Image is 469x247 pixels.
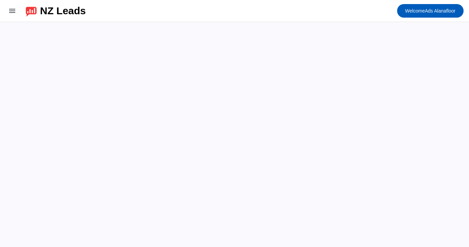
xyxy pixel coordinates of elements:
mat-icon: menu [8,7,16,15]
button: WelcomeAds Alanafloor [397,4,464,18]
span: Welcome [405,8,425,14]
img: logo [26,5,37,17]
span: Ads Alanafloor [405,6,455,16]
div: NZ Leads [40,6,86,16]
